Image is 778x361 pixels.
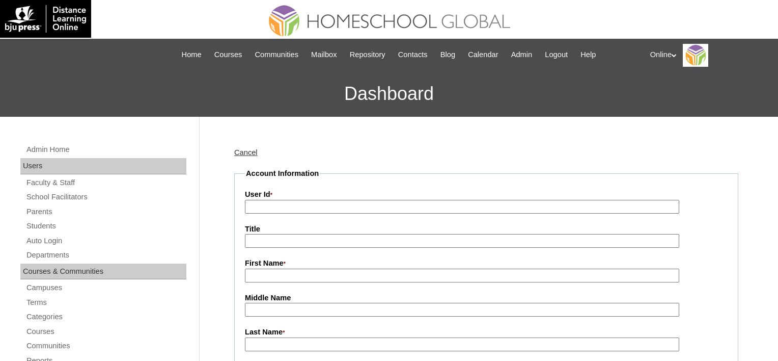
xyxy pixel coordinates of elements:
[25,311,186,323] a: Categories
[234,148,258,157] a: Cancel
[440,49,455,61] span: Blog
[20,264,186,280] div: Courses & Communities
[311,49,337,61] span: Mailbox
[463,49,503,61] a: Calendar
[435,49,460,61] a: Blog
[306,49,342,61] a: Mailbox
[393,49,433,61] a: Contacts
[255,49,298,61] span: Communities
[25,143,186,156] a: Admin Home
[398,49,428,61] span: Contacts
[345,49,391,61] a: Repository
[25,220,186,233] a: Students
[506,49,538,61] a: Admin
[245,258,728,269] label: First Name
[177,49,207,61] a: Home
[25,176,186,189] a: Faculty & Staff
[575,49,601,61] a: Help
[5,71,773,117] h3: Dashboard
[209,49,247,61] a: Courses
[25,249,186,262] a: Departments
[245,189,728,200] label: User Id
[25,235,186,247] a: Auto Login
[545,49,568,61] span: Logout
[468,49,498,61] span: Calendar
[540,49,573,61] a: Logout
[214,49,242,61] span: Courses
[20,158,186,174] div: Users
[245,224,728,235] label: Title
[350,49,385,61] span: Repository
[580,49,596,61] span: Help
[5,5,86,33] img: logo-white.png
[25,325,186,338] a: Courses
[650,44,768,67] div: Online
[25,281,186,294] a: Campuses
[25,296,186,309] a: Terms
[25,191,186,203] a: School Facilitators
[249,49,303,61] a: Communities
[182,49,202,61] span: Home
[245,168,320,179] legend: Account Information
[511,49,533,61] span: Admin
[245,327,728,338] label: Last Name
[25,340,186,352] a: Communities
[683,44,708,67] img: Online Academy
[245,293,728,303] label: Middle Name
[25,205,186,218] a: Parents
